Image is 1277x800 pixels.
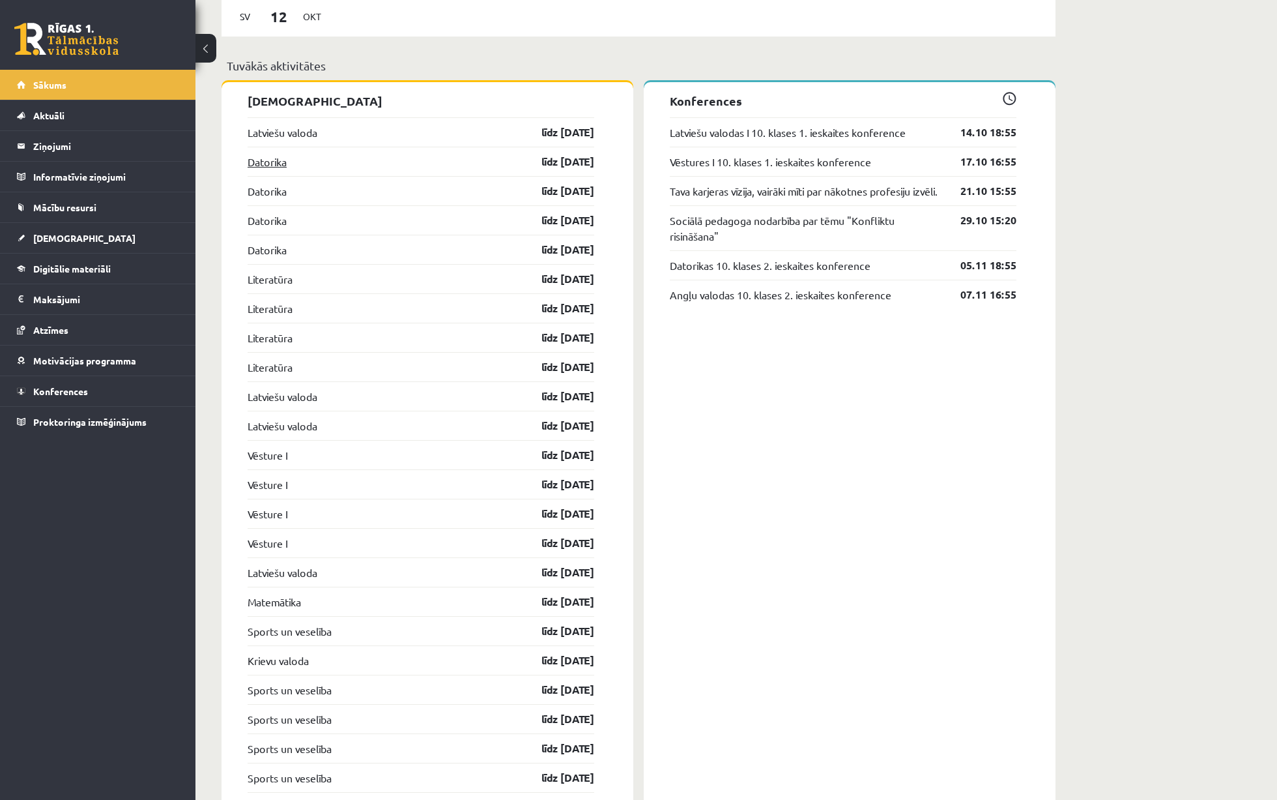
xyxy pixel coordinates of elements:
a: 14.10 18:55 [941,125,1016,140]
a: Ziņojumi [17,131,179,161]
a: līdz [DATE] [519,447,594,463]
a: Sports un veselība [248,682,332,698]
a: Sports un veselība [248,741,332,756]
a: līdz [DATE] [519,477,594,492]
legend: Maksājumi [33,284,179,314]
a: līdz [DATE] [519,183,594,199]
a: Maksājumi [17,284,179,314]
span: Sv [231,7,259,27]
a: Tava karjeras vīzija, vairāki mīti par nākotnes profesiju izvēli. [670,183,938,199]
a: līdz [DATE] [519,125,594,140]
a: Sākums [17,70,179,100]
a: Informatīvie ziņojumi [17,162,179,192]
a: 05.11 18:55 [941,258,1016,273]
a: Konferences [17,376,179,406]
a: līdz [DATE] [519,565,594,580]
span: Mācību resursi [33,201,96,213]
a: Literatūra [248,301,293,316]
p: Tuvākās aktivitātes [227,57,1050,74]
span: Okt [298,7,326,27]
span: [DEMOGRAPHIC_DATA] [33,232,136,244]
a: līdz [DATE] [519,623,594,639]
a: Datorika [248,242,287,258]
a: Datorikas 10. klases 2. ieskaites konference [670,258,870,273]
a: līdz [DATE] [519,389,594,404]
span: Digitālie materiāli [33,263,111,274]
a: Literatūra [248,359,293,375]
a: Rīgas 1. Tālmācības vidusskola [14,23,119,55]
legend: Ziņojumi [33,131,179,161]
a: Latviešu valodas I 10. klases 1. ieskaites konference [670,125,906,140]
a: Atzīmes [17,315,179,345]
a: līdz [DATE] [519,271,594,287]
a: līdz [DATE] [519,154,594,170]
a: līdz [DATE] [519,770,594,786]
a: līdz [DATE] [519,301,594,316]
a: Sports un veselība [248,623,332,639]
a: Vēsture I [248,535,287,551]
a: Vēsture I [248,447,287,463]
span: Atzīmes [33,324,68,336]
a: Vēsture I [248,477,287,492]
p: Konferences [670,92,1016,110]
a: Vēsture I [248,506,287,522]
a: Latviešu valoda [248,418,317,434]
span: Motivācijas programma [33,355,136,366]
a: Vēstures I 10. klases 1. ieskaites konference [670,154,871,170]
a: Proktoringa izmēģinājums [17,407,179,437]
a: Literatūra [248,271,293,287]
span: Sākums [33,79,66,91]
legend: Informatīvie ziņojumi [33,162,179,192]
a: Literatūra [248,330,293,346]
a: Latviešu valoda [248,389,317,404]
a: Angļu valodas 10. klases 2. ieskaites konference [670,287,891,303]
a: 07.11 16:55 [941,287,1016,303]
a: Datorika [248,154,287,170]
a: līdz [DATE] [519,242,594,258]
a: Sports un veselība [248,711,332,727]
a: Sports un veselība [248,770,332,786]
a: Matemātika [248,594,301,610]
a: līdz [DATE] [519,213,594,228]
a: Mācību resursi [17,192,179,222]
a: līdz [DATE] [519,711,594,727]
a: līdz [DATE] [519,741,594,756]
a: Latviešu valoda [248,125,317,140]
a: Digitālie materiāli [17,254,179,284]
a: līdz [DATE] [519,653,594,668]
a: Sociālā pedagoga nodarbība par tēmu "Konfliktu risināšana" [670,213,941,244]
a: 17.10 16:55 [941,154,1016,170]
span: 12 [259,6,299,27]
a: līdz [DATE] [519,330,594,346]
a: līdz [DATE] [519,682,594,698]
a: [DEMOGRAPHIC_DATA] [17,223,179,253]
span: Konferences [33,385,88,397]
span: Proktoringa izmēģinājums [33,416,147,428]
a: līdz [DATE] [519,594,594,610]
a: 29.10 15:20 [941,213,1016,228]
a: līdz [DATE] [519,506,594,522]
a: Aktuāli [17,100,179,130]
a: Datorika [248,183,287,199]
a: Latviešu valoda [248,565,317,580]
a: Datorika [248,213,287,228]
a: 21.10 15:55 [941,183,1016,199]
a: līdz [DATE] [519,535,594,551]
span: Aktuāli [33,110,65,121]
a: Motivācijas programma [17,346,179,376]
a: līdz [DATE] [519,418,594,434]
p: [DEMOGRAPHIC_DATA] [248,92,594,110]
a: Krievu valoda [248,653,309,668]
a: līdz [DATE] [519,359,594,375]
